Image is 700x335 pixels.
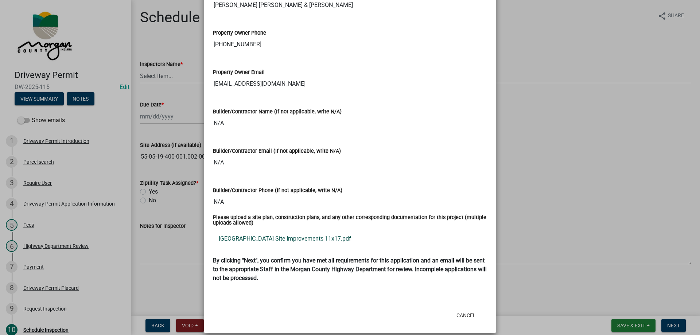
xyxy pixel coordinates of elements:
label: Builder/Contractor Email (If not applicable, write N/A) [213,149,341,154]
label: Builder/Contractor Phone (If not applicable, write N/A) [213,188,342,193]
button: Cancel [451,309,482,322]
label: Property Owner Phone [213,31,266,36]
a: [GEOGRAPHIC_DATA] Site Improvements 11x17.pdf [213,230,487,248]
label: Builder/Contractor Name (If not applicable, write N/A) [213,109,342,114]
label: Please upload a site plan, construction plans, and any other corresponding documentation for this... [213,215,487,226]
label: Property Owner Email [213,70,265,75]
strong: By clicking "Next", you confirm you have met all requirements for this application and an email w... [213,257,487,281]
